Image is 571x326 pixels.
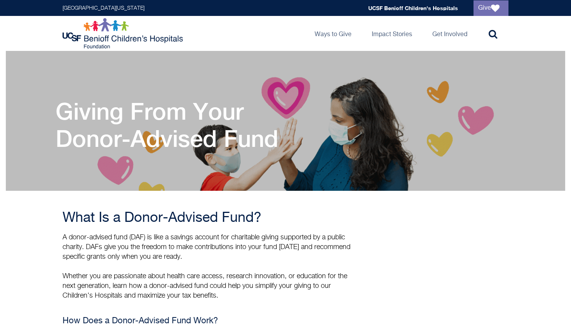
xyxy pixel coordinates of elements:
a: [GEOGRAPHIC_DATA][US_STATE] [63,5,144,11]
a: Ways to Give [308,16,358,51]
img: Logo for UCSF Benioff Children's Hospitals Foundation [63,18,185,49]
p: A donor-advised fund (DAF) is like a savings account for charitable giving supported by a public ... [63,233,362,262]
p: Whether you are passionate about health care access, research innovation, or education for the ne... [63,272,362,301]
h4: How Does a Donor-Advised Fund Work? [63,316,362,326]
h2: What Is a Donor-Advised Fund? [63,210,362,226]
a: Get Involved [426,16,474,51]
a: Impact Stories [366,16,418,51]
h1: Giving From Your Donor-Advised Fund [56,98,320,152]
a: UCSF Benioff Children's Hospitals [368,5,458,11]
a: Give [474,0,508,16]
